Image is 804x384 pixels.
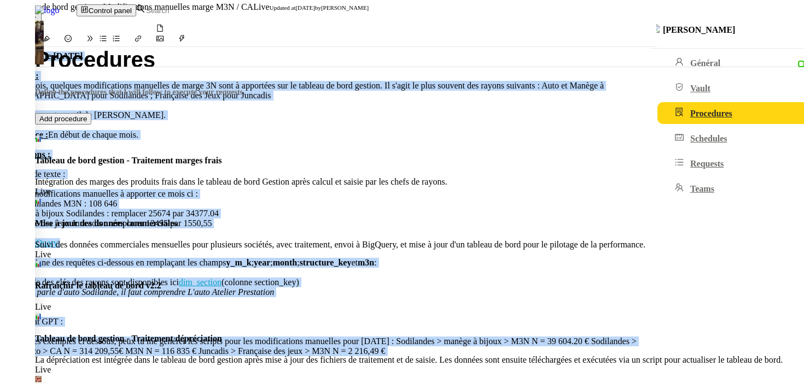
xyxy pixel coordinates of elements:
[89,7,132,15] span: Control panel
[35,355,804,365] div: La dépréciation est intégrée dans le tableau de bord gestion après mise à jour des fichiers de tr...
[35,365,51,374] nz-tag: Live
[35,197,42,206] span: 📊, bar_chart
[35,375,42,384] span: 🧮, abacus
[690,184,714,193] span: Teams
[39,115,87,123] span: Add procedure
[690,109,732,118] span: Procedures
[690,134,727,143] span: Schedules
[35,312,42,321] span: 📊, bar_chart
[145,6,240,15] input: Search
[35,218,804,228] h4: Mise à jour des données commerciales
[35,259,42,269] span: 📊, bar_chart
[77,4,136,16] button: Control panel
[35,113,91,125] button: Add procedure
[35,156,804,166] h4: Tableau de bord gestion - Traitement marges frais
[35,281,804,291] h4: Rafraîchir le tableau de bord v2.2
[35,302,51,311] nz-tag: Live
[35,240,804,250] div: Suivi des données commerciales mensuelles pour plusieurs sociétés, avec traitement, envoi à BigQu...
[35,134,42,144] span: 📊, bar_chart
[35,88,245,96] span: Define the procedures that I will follow to execute your requests.
[35,334,804,344] h4: Tableau de bord gestion - Traitement dépréciation
[35,250,51,259] nz-tag: Live
[690,159,724,168] span: Requests
[35,187,51,196] nz-tag: Live
[35,177,804,187] div: Intégration des marges des produits frais dans le tableau de bord Gestion après calcul et saisie ...
[690,84,710,93] span: Vault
